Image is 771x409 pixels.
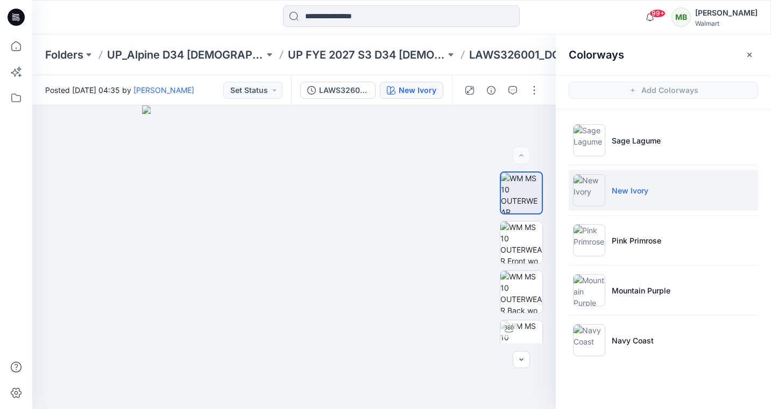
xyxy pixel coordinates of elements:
p: New Ivory [612,185,648,196]
img: Sage Lagume [573,124,605,156]
img: Mountain Purple [573,274,605,306]
a: Folders [45,47,83,62]
img: WM MS 10 OUTERWEAR Colorway wo Avatar [501,173,542,213]
a: [PERSON_NAME] [133,85,194,95]
button: LAWS326001_AVIA Feather Stretch Jacket [300,82,376,99]
a: UP_Alpine D34 [DEMOGRAPHIC_DATA] Active [107,47,264,62]
img: New Ivory [573,174,605,206]
img: Pink Primrose [573,224,605,256]
span: Posted [DATE] 04:35 by [45,84,194,96]
p: Navy Coast [612,335,654,346]
h2: Colorways [569,48,624,61]
button: New Ivory [380,82,443,99]
div: Walmart [695,19,758,27]
a: UP FYE 2027 S3 D34 [DEMOGRAPHIC_DATA] Active Alpine [288,47,445,62]
p: Sage Lagume [612,135,661,146]
p: Mountain Purple [612,285,670,296]
div: New Ivory [399,84,436,96]
div: LAWS326001_AVIA Feather Stretch Jacket [319,84,369,96]
span: 99+ [649,9,666,18]
div: MB [671,8,691,27]
img: WM MS 10 OUTERWEAR Back wo Avatar [500,271,542,313]
button: Details [483,82,500,99]
img: WM MS 10 OUTERWEAR Turntable with Avatar [500,320,542,362]
img: eyJhbGciOiJIUzI1NiIsImtpZCI6IjAiLCJzbHQiOiJzZXMiLCJ0eXAiOiJKV1QifQ.eyJkYXRhIjp7InR5cGUiOiJzdG9yYW... [142,105,446,409]
p: Pink Primrose [612,235,661,246]
img: WM MS 10 OUTERWEAR Front wo Avatar [500,221,542,263]
p: LAWS326001_DOBBY BACK TECHNICAL JACKET [469,47,626,62]
div: [PERSON_NAME] [695,6,758,19]
img: Navy Coast [573,324,605,356]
